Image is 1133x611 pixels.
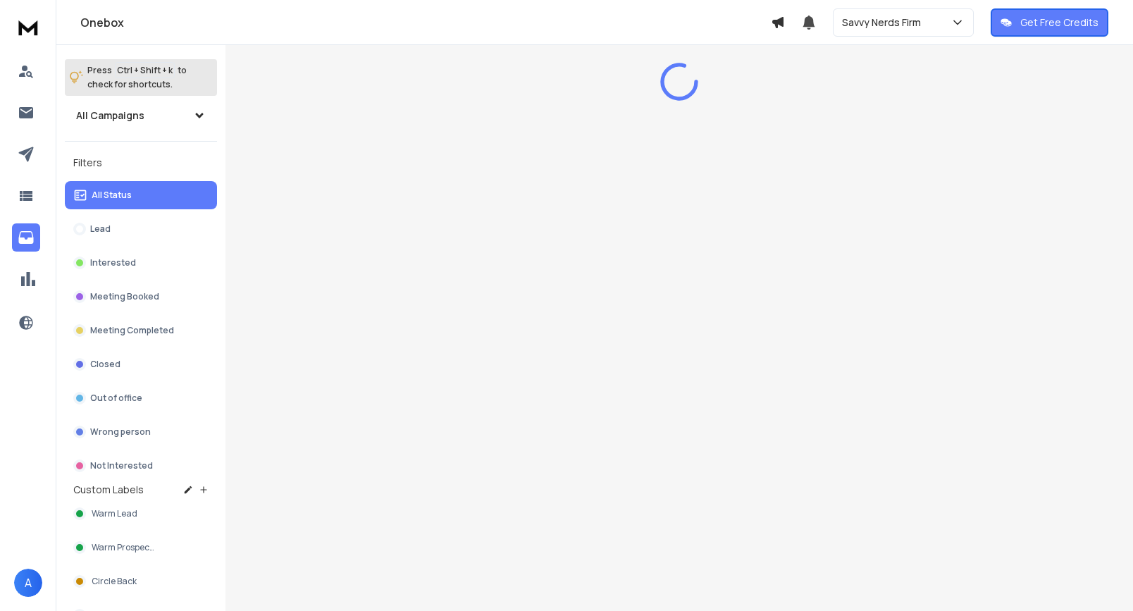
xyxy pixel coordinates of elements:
p: Meeting Booked [90,291,159,302]
p: Wrong person [90,426,151,438]
button: Meeting Completed [65,316,217,345]
button: Lead [65,215,217,243]
p: Get Free Credits [1020,16,1098,30]
button: A [14,569,42,597]
p: Interested [90,257,136,269]
span: Circle Back [92,576,137,587]
button: Warm Lead [65,500,217,528]
button: Not Interested [65,452,217,480]
button: Interested [65,249,217,277]
button: Get Free Credits [991,8,1108,37]
button: Meeting Booked [65,283,217,311]
h1: All Campaigns [76,109,144,123]
button: Warm Prospects [65,533,217,562]
h3: Custom Labels [73,483,144,497]
span: Warm Lead [92,508,137,519]
button: Out of office [65,384,217,412]
button: All Campaigns [65,101,217,130]
button: Wrong person [65,418,217,446]
h3: Filters [65,153,217,173]
p: Press to check for shortcuts. [87,63,187,92]
button: Circle Back [65,567,217,595]
button: Closed [65,350,217,378]
span: Ctrl + Shift + k [115,62,175,78]
img: logo [14,14,42,40]
p: Out of office [90,393,142,404]
span: Warm Prospects [92,542,156,553]
p: Closed [90,359,120,370]
button: All Status [65,181,217,209]
p: Not Interested [90,460,153,471]
p: Meeting Completed [90,325,174,336]
p: All Status [92,190,132,201]
p: Lead [90,223,111,235]
h1: Onebox [80,14,771,31]
p: Savvy Nerds Firm [842,16,927,30]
